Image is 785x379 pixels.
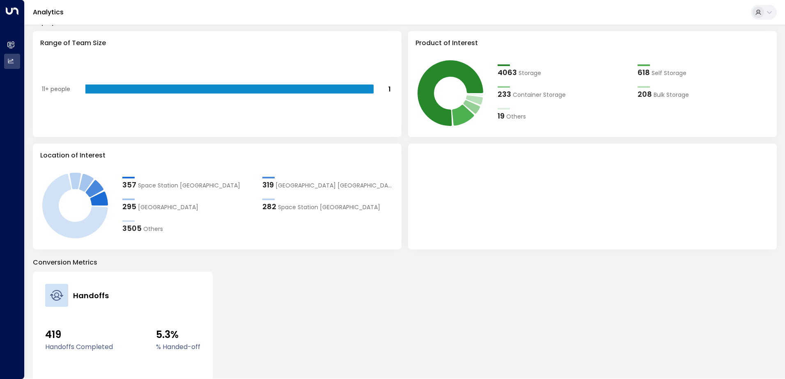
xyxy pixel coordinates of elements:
[498,110,505,121] div: 19
[143,225,163,233] span: Others
[122,223,254,234] div: 3505Others
[498,110,629,121] div: 19Others
[45,327,113,342] span: 419
[40,151,394,160] h3: Location of Interest
[278,203,380,212] span: Space Station Brentford
[652,69,686,78] span: Self Storage
[415,38,769,48] h3: Product of Interest
[506,112,526,121] span: Others
[498,89,511,100] div: 233
[122,223,142,234] div: 3505
[122,201,136,212] div: 295
[33,7,64,17] a: Analytics
[122,179,136,190] div: 357
[138,203,198,212] span: Space Station Slough
[33,258,777,267] p: Conversion Metrics
[388,84,391,94] tspan: 1
[73,290,109,301] h4: Handoffs
[156,342,200,352] label: % Handed-off
[498,67,517,78] div: 4063
[40,38,394,48] h3: Range of Team Size
[498,89,629,100] div: 233Container Storage
[156,327,200,342] span: 5.3%
[42,85,70,93] tspan: 11+ people
[262,179,394,190] div: 319Space Station Shrewsbury
[513,91,566,99] span: Container Storage
[275,181,394,190] span: Space Station Shrewsbury
[498,67,629,78] div: 4063Storage
[638,67,769,78] div: 618Self Storage
[638,67,650,78] div: 618
[262,201,276,212] div: 282
[262,201,394,212] div: 282Space Station Brentford
[122,179,254,190] div: 357Space Station Wakefield
[654,91,689,99] span: Bulk Storage
[138,181,240,190] span: Space Station Wakefield
[122,201,254,212] div: 295Space Station Slough
[45,342,113,352] label: Handoffs Completed
[262,179,274,190] div: 319
[519,69,541,78] span: Storage
[638,89,652,100] div: 208
[638,89,769,100] div: 208Bulk Storage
